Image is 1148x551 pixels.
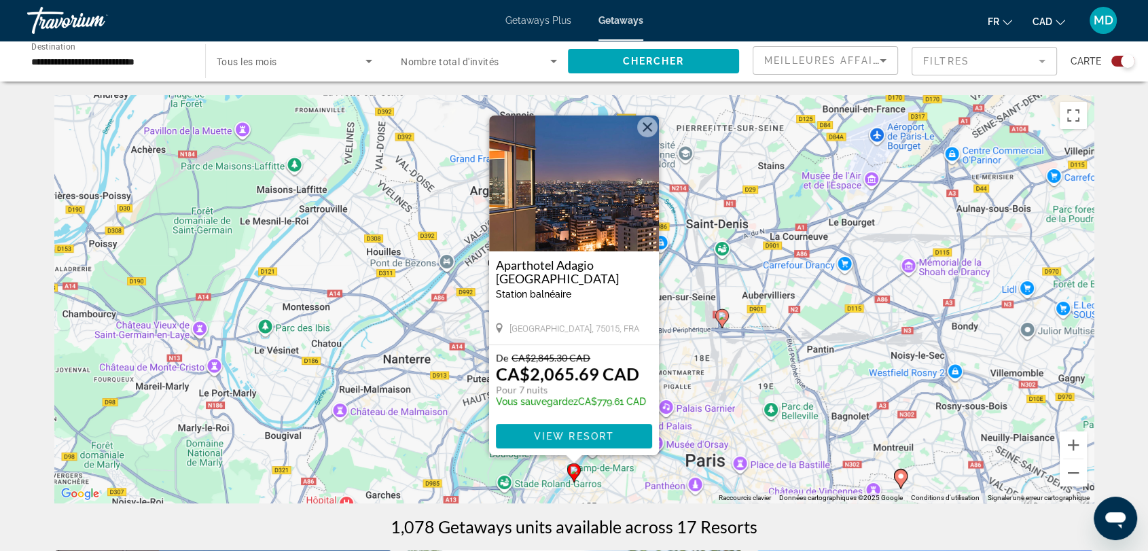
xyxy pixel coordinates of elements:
p: Pour 7 nuits [496,384,646,396]
button: Filter [912,46,1057,76]
h1: 1,078 Getaways units available across 17 Resorts [391,516,757,537]
span: Vous sauvegardez [496,396,578,407]
button: Fermer [637,117,658,137]
a: Getaways [598,15,643,26]
img: Google [58,485,103,503]
iframe: Bouton de lancement de la fenêtre de messagerie [1094,497,1137,540]
button: Zoom avant [1060,431,1087,459]
span: De [496,352,508,363]
button: Change language [988,12,1012,31]
span: MD [1094,14,1113,27]
button: Chercher [568,49,739,73]
span: Nombre total d'invités [401,56,499,67]
button: View Resort [496,424,652,448]
span: Meilleures affaires [764,55,895,66]
span: Destination [31,41,75,51]
a: Travorium [27,3,163,38]
img: ii_tef1.jpg [489,115,659,251]
span: View Resort [534,431,614,442]
span: [GEOGRAPHIC_DATA], 75015, FRA [509,323,639,334]
a: Ouvrir cette zone dans Google Maps (dans une nouvelle fenêtre) [58,485,103,503]
button: Zoom arrière [1060,459,1087,486]
p: CA$779.61 CAD [496,396,646,407]
button: User Menu [1086,6,1121,35]
span: CA$2,845.30 CAD [512,352,590,363]
span: fr [988,16,999,27]
button: Raccourcis clavier [719,493,771,503]
span: Station balnéaire [496,289,571,300]
span: Carte [1071,52,1101,71]
a: Conditions d'utilisation (s'ouvre dans un nouvel onglet) [911,494,980,501]
a: Signaler une erreur cartographique [988,494,1090,501]
a: Getaways Plus [505,15,571,26]
a: Aparthotel Adagio [GEOGRAPHIC_DATA] [496,258,652,285]
p: CA$2,065.69 CAD [496,363,639,384]
span: CAD [1033,16,1052,27]
span: Tous les mois [217,56,277,67]
span: Chercher [623,56,685,67]
button: Change currency [1033,12,1065,31]
mat-select: Sort by [764,52,886,69]
button: Passer en plein écran [1060,102,1087,129]
span: Données cartographiques ©2025 Google [779,494,903,501]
